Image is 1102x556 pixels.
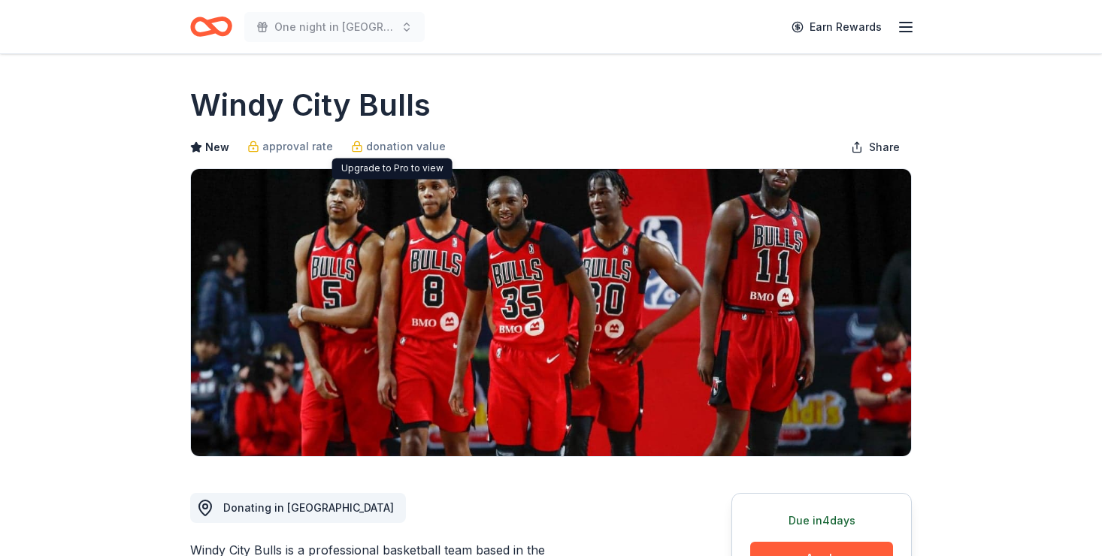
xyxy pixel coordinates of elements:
[351,137,446,156] a: donation value
[839,132,912,162] button: Share
[750,512,893,530] div: Due in 4 days
[869,138,900,156] span: Share
[262,137,333,156] span: approval rate
[332,158,453,179] div: Upgrade to Pro to view
[366,137,446,156] span: donation value
[205,138,229,156] span: New
[247,137,333,156] a: approval rate
[274,18,395,36] span: One night in [GEOGRAPHIC_DATA] - fall fundraiser
[190,84,431,126] h1: Windy City Bulls
[244,12,425,42] button: One night in [GEOGRAPHIC_DATA] - fall fundraiser
[783,14,891,41] a: Earn Rewards
[191,169,911,456] img: Image for Windy City Bulls
[223,501,394,514] span: Donating in [GEOGRAPHIC_DATA]
[190,9,232,44] a: Home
